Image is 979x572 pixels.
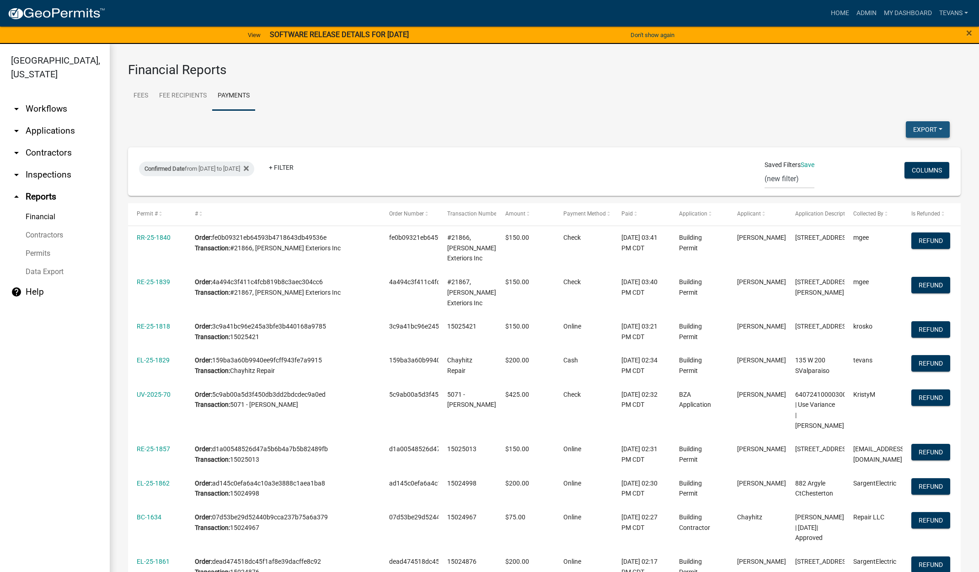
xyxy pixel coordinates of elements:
[186,203,380,225] datatable-header-cell: #
[137,480,170,487] a: EL-25-1862
[679,513,710,531] span: Building Contractor
[389,513,505,521] span: 07d53be29d52440b9cca237b75a6a379
[563,513,581,521] span: Online
[853,323,872,330] span: krosko
[936,5,972,22] a: tevans
[621,232,662,254] div: [DATE] 03:41 PM CDT
[801,161,814,168] a: Save
[505,210,525,217] span: Amount
[966,27,972,38] button: Close
[679,480,702,497] span: Building Permit
[853,356,872,364] span: tevans
[853,480,896,487] span: SargentElectric
[911,326,950,334] wm-modal-confirm: Refund Payment
[737,558,786,565] span: Greg Palmer
[765,160,801,170] span: Saved Filters
[554,203,612,225] datatable-header-cell: Payment Method
[262,159,301,176] a: + Filter
[563,278,581,286] span: Check
[737,210,761,217] span: Applicant
[195,210,198,217] span: #
[563,391,581,398] span: Check
[911,355,950,372] button: Refund
[853,391,875,398] span: KristyM
[563,323,581,330] span: Online
[195,480,212,487] b: Order:
[737,513,762,521] span: Chayhitz
[563,480,581,487] span: Online
[195,558,212,565] b: Order:
[137,558,170,565] a: EL-25-1861
[737,323,786,330] span: Kim Rosko
[911,394,950,402] wm-modal-confirm: Refund Payment
[795,480,833,497] span: 882 Argyle CtChesterton
[906,121,950,138] button: Export
[389,234,503,241] span: fe0b09321eb64593b4718643db49536e
[447,391,496,409] span: 5071 - Shannon Riley
[795,558,851,565] span: 291 S Cobble LnHebron
[195,524,230,531] b: Transaction:
[389,391,503,398] span: 5c9ab00a5d3f450db3dd2bdcdec9a0ed
[911,237,950,245] wm-modal-confirm: Refund Payment
[389,558,498,565] span: dead474518dc45f1af8e39dacffe8c92
[737,391,786,398] span: Kristy Marasco
[621,389,662,410] div: [DATE] 02:32 PM CDT
[11,147,22,158] i: arrow_drop_down
[911,517,950,524] wm-modal-confirm: Refund Payment
[563,356,578,364] span: Cash
[853,210,883,217] span: Collected By
[195,232,371,254] div: fe0b09321eb64593b4718643db49536e #21866, [PERSON_NAME] Exteriors Inc
[505,278,529,286] span: $150.00
[911,321,950,338] button: Refund
[795,445,851,453] span: 502 Wexford RdValparaiso
[505,234,529,241] span: $150.00
[195,456,230,463] b: Transaction:
[439,203,497,225] datatable-header-cell: Transaction Number
[853,5,880,22] a: Admin
[679,445,702,463] span: Building Permit
[563,234,581,241] span: Check
[966,27,972,39] span: ×
[195,356,212,364] b: Order:
[505,445,529,453] span: $150.00
[737,445,786,453] span: James Cruz
[679,210,707,217] span: Application
[195,244,230,252] b: Transaction:
[679,323,702,340] span: Building Permit
[389,210,424,217] span: Order Number
[505,480,529,487] span: $200.00
[195,355,371,376] div: 159ba3a60b9940ee9fcff943fe7a9915 Chayhitz Repair
[195,278,212,286] b: Order:
[195,289,230,296] b: Transaction:
[137,323,170,330] a: RE-25-1818
[679,278,702,296] span: Building Permit
[128,81,154,111] a: Fees
[137,513,161,521] a: BC-1634
[737,356,786,364] span: Tracy Thompson
[137,391,171,398] a: UV-2025-70
[795,234,851,241] span: 2250 Blarney Stone DrValparaiso
[795,323,851,330] span: 1180 Sunnyslope DrCrown Point
[137,210,158,217] span: Permit #
[389,356,499,364] span: 159ba3a60b9940ee9fcff943fe7a9915
[737,278,786,286] span: Tami Evans
[195,389,371,410] div: 5c9ab00a5d3f450db3dd2bdcdec9a0ed 5071 - [PERSON_NAME]
[447,234,496,262] span: #21866, Eenigenburg Exteriors Inc
[795,513,844,542] span: cody Chayhitz | 09/24/2025| Approved
[447,356,472,374] span: Chayhitz Repair
[496,203,554,225] datatable-header-cell: Amount
[621,355,662,376] div: [DATE] 02:34 PM CDT
[911,449,950,457] wm-modal-confirm: Refund Payment
[853,278,869,286] span: mgee
[195,401,230,408] b: Transaction:
[389,278,500,286] span: 4a494c3f411c4fcb819b8c3aec304cc6
[911,210,940,217] span: Is Refunded
[128,62,961,78] h3: Financial Reports
[447,278,496,307] span: #21867, Eenigenburg Exteriors Inc
[679,356,702,374] span: Building Permit
[621,321,662,342] div: [DATE] 03:21 PM CDT
[270,30,409,39] strong: SOFTWARE RELEASE DETAILS FOR [DATE]
[911,232,950,249] button: Refund
[911,282,950,289] wm-modal-confirm: Refund Payment
[903,203,961,225] datatable-header-cell: Is Refunded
